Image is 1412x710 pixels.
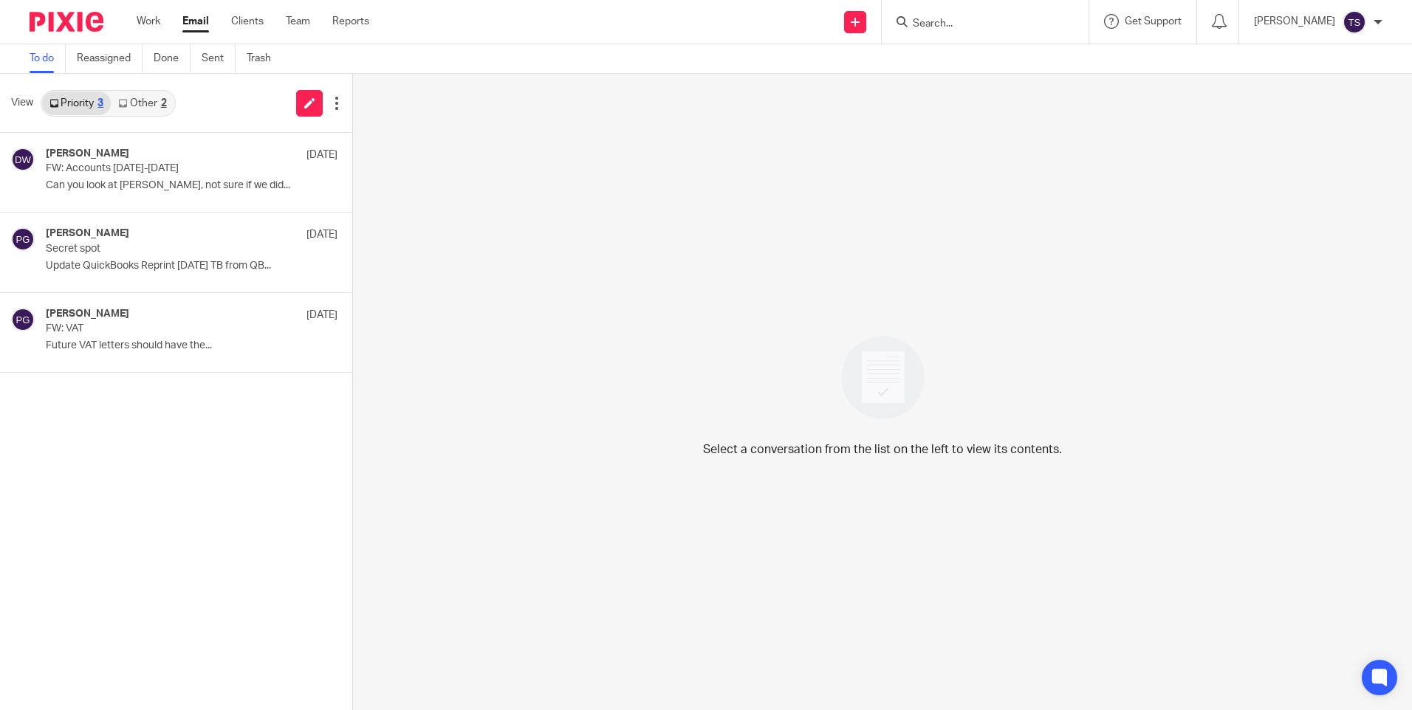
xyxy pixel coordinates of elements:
[11,308,35,331] img: svg%3E
[77,44,143,73] a: Reassigned
[11,227,35,251] img: svg%3E
[42,92,111,115] a: Priority3
[46,227,129,240] h4: [PERSON_NAME]
[46,179,337,192] p: Can you look at [PERSON_NAME], not sure if we did...
[11,148,35,171] img: svg%3E
[46,243,279,255] p: Secret spot
[286,14,310,29] a: Team
[247,44,282,73] a: Trash
[231,14,264,29] a: Clients
[137,14,160,29] a: Work
[46,340,337,352] p: Future VAT letters should have the...
[111,92,174,115] a: Other2
[202,44,236,73] a: Sent
[154,44,191,73] a: Done
[11,95,33,111] span: View
[306,308,337,323] p: [DATE]
[46,162,279,175] p: FW: Accounts [DATE]-[DATE]
[46,323,279,335] p: FW: VAT
[911,18,1044,31] input: Search
[1125,16,1182,27] span: Get Support
[97,98,103,108] div: 3
[332,14,369,29] a: Reports
[161,98,167,108] div: 2
[46,260,337,272] p: Update QuickBooks Reprint [DATE] TB from QB...
[30,12,103,32] img: Pixie
[1254,14,1335,29] p: [PERSON_NAME]
[306,148,337,162] p: [DATE]
[1343,10,1366,34] img: svg%3E
[30,44,66,73] a: To do
[46,148,129,160] h4: [PERSON_NAME]
[832,326,934,429] img: image
[182,14,209,29] a: Email
[703,441,1062,458] p: Select a conversation from the list on the left to view its contents.
[46,308,129,320] h4: [PERSON_NAME]
[306,227,337,242] p: [DATE]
